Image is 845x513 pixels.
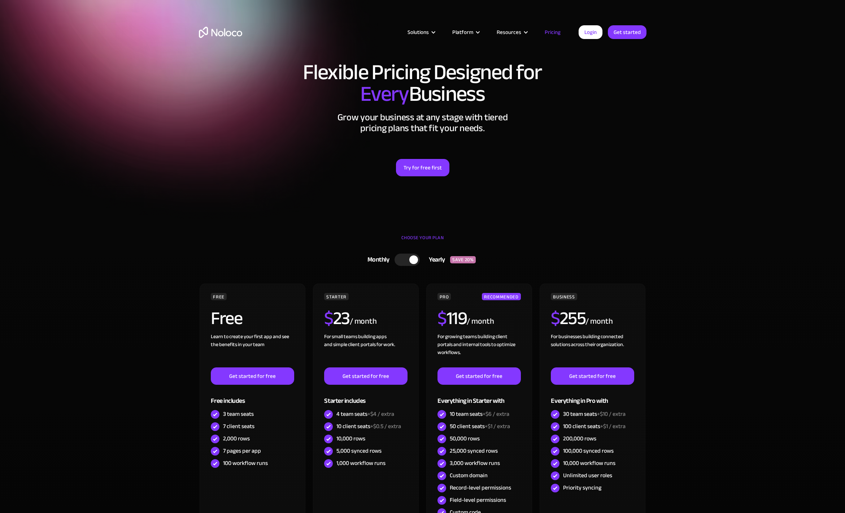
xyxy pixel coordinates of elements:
div: Unlimited user roles [563,471,612,479]
a: Get started for free [211,367,294,385]
div: PRO [437,293,451,300]
div: 4 team seats [336,410,394,418]
div: Free includes [211,385,294,408]
h2: Grow your business at any stage with tiered pricing plans that fit your needs. [199,112,646,134]
span: +$6 / extra [483,409,509,419]
div: For small teams building apps and simple client portals for work. ‍ [324,333,407,367]
div: For growing teams building client portals and internal tools to optimize workflows. [437,333,520,367]
div: 10 team seats [450,410,509,418]
div: Resources [488,27,536,37]
span: +$10 / extra [597,409,626,419]
h2: 255 [551,309,585,327]
div: CHOOSE YOUR PLAN [199,232,646,250]
div: Custom domain [450,471,488,479]
div: 10,000 workflow runs [563,459,615,467]
div: 200,000 rows [563,435,596,443]
div: Starter includes [324,385,407,408]
div: 7 client seats [223,422,254,430]
div: FREE [211,293,227,300]
a: Pricing [536,27,570,37]
div: Solutions [398,27,443,37]
a: Get started for free [437,367,520,385]
div: 30 team seats [563,410,626,418]
div: RECOMMENDED [482,293,520,300]
span: +$1 / extra [600,421,626,432]
a: Login [579,25,602,39]
div: For businesses building connected solutions across their organization. ‍ [551,333,634,367]
div: Platform [443,27,488,37]
div: Resources [497,27,521,37]
div: Record-level permissions [450,484,511,492]
a: Try for free first [396,159,449,176]
div: Everything in Starter with [437,385,520,408]
div: 2,000 rows [223,435,250,443]
div: 1,000 workflow runs [336,459,386,467]
div: / month [467,316,494,327]
div: 10 client seats [336,422,401,430]
div: / month [585,316,613,327]
div: BUSINESS [551,293,577,300]
div: STARTER [324,293,348,300]
div: Solutions [408,27,429,37]
h2: 119 [437,309,467,327]
div: 100 workflow runs [223,459,268,467]
div: 100 client seats [563,422,626,430]
span: +$4 / extra [367,409,394,419]
div: 3 team seats [223,410,254,418]
a: Get started for free [324,367,407,385]
h2: 23 [324,309,350,327]
span: $ [324,301,333,335]
h1: Flexible Pricing Designed for Business [199,61,646,105]
a: home [199,27,242,38]
div: 7 pages per app [223,447,261,455]
span: +$0.5 / extra [370,421,401,432]
a: Get started [608,25,646,39]
div: 50,000 rows [450,435,480,443]
a: Get started for free [551,367,634,385]
div: 25,000 synced rows [450,447,498,455]
span: +$1 / extra [485,421,510,432]
span: $ [437,301,447,335]
span: $ [551,301,560,335]
div: Everything in Pro with [551,385,634,408]
div: 3,000 workflow runs [450,459,500,467]
div: Priority syncing [563,484,601,492]
div: 5,000 synced rows [336,447,382,455]
div: SAVE 20% [450,256,476,263]
div: Field-level permissions [450,496,506,504]
div: 100,000 synced rows [563,447,614,455]
div: 50 client seats [450,422,510,430]
div: Learn to create your first app and see the benefits in your team ‍ [211,333,294,367]
div: / month [350,316,377,327]
div: Monthly [358,254,395,265]
div: Yearly [420,254,450,265]
span: Every [360,74,409,114]
div: 10,000 rows [336,435,365,443]
h2: Free [211,309,242,327]
div: Platform [452,27,473,37]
